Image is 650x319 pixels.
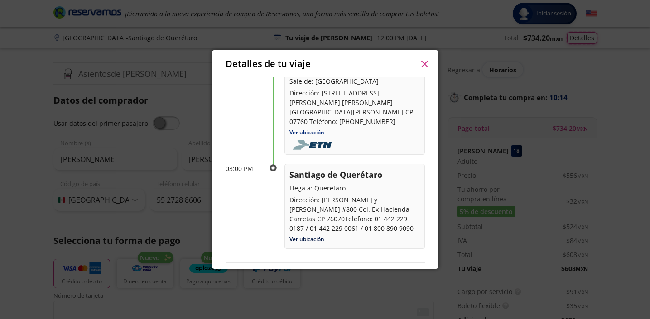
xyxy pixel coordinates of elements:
[289,235,324,243] a: Ver ubicación
[289,195,420,233] p: Dirección: [PERSON_NAME] y [PERSON_NAME] #800 Col. Ex-Hacienda Carretas CP 76070Teléfono: 01 442 ...
[289,169,420,181] p: Santiago de Querétaro
[289,183,420,193] p: Llega a: Querétaro
[289,140,338,150] img: foobar2.png
[289,88,420,126] p: Dirección: [STREET_ADDRESS][PERSON_NAME] [PERSON_NAME][GEOGRAPHIC_DATA][PERSON_NAME] CP 07760 Tel...
[226,57,311,71] p: Detalles de tu viaje
[289,76,420,86] p: Sale de: [GEOGRAPHIC_DATA]
[226,164,262,173] p: 03:00 PM
[289,129,324,136] a: Ver ubicación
